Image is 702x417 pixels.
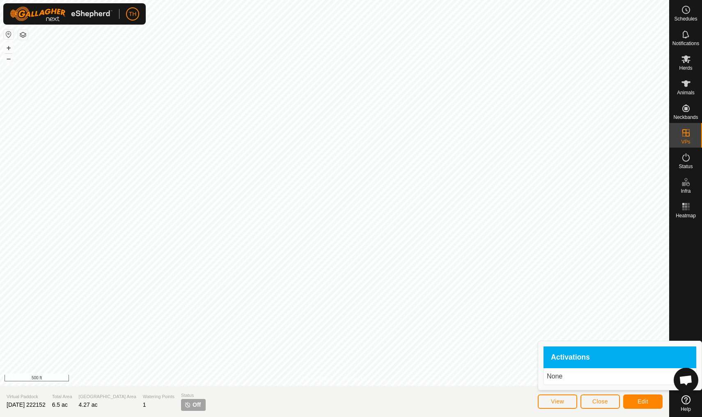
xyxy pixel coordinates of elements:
[4,30,14,39] button: Reset Map
[638,398,648,405] span: Edit
[676,213,696,218] span: Heatmap
[677,90,695,95] span: Animals
[4,54,14,64] button: –
[679,66,692,71] span: Herds
[679,164,693,169] span: Status
[592,398,608,405] span: Close
[674,368,698,392] div: Open chat
[681,189,691,194] span: Infra
[674,16,697,21] span: Schedules
[143,401,146,408] span: 1
[79,393,136,400] span: [GEOGRAPHIC_DATA] Area
[343,375,367,383] a: Contact Us
[7,393,46,400] span: Virtual Paddock
[181,392,206,399] span: Status
[10,7,112,21] img: Gallagher Logo
[129,10,137,18] span: TH
[623,394,663,409] button: Edit
[681,407,691,412] span: Help
[670,392,702,415] a: Help
[193,401,201,409] span: Off
[302,375,333,383] a: Privacy Policy
[7,401,46,408] span: [DATE] 222152
[52,393,72,400] span: Total Area
[547,371,693,381] p: None
[79,401,98,408] span: 4.27 ac
[672,41,699,46] span: Notifications
[143,393,174,400] span: Watering Points
[4,43,14,53] button: +
[580,394,620,409] button: Close
[184,401,191,408] img: turn-off
[538,394,577,409] button: View
[551,398,564,405] span: View
[673,115,698,120] span: Neckbands
[681,139,690,144] span: VPs
[18,30,28,40] button: Map Layers
[551,354,590,361] span: Activations
[52,401,68,408] span: 6.5 ac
